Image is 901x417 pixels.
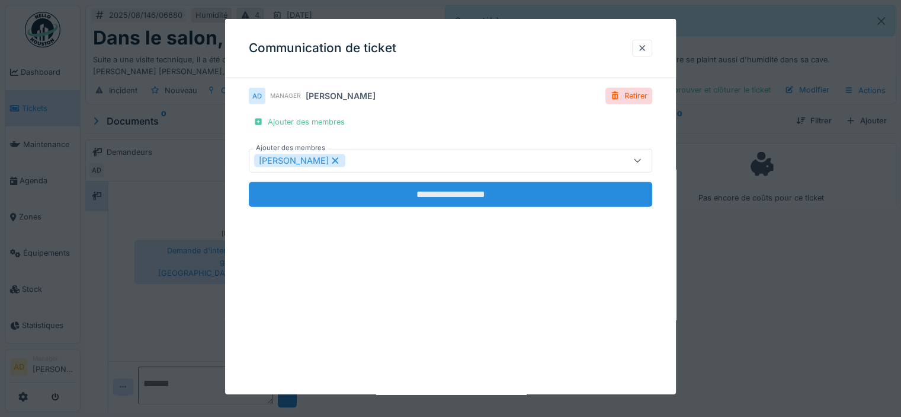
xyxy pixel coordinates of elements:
[254,154,345,167] div: [PERSON_NAME]
[270,91,301,100] div: Manager
[249,41,396,56] h3: Communication de ticket
[249,88,265,104] div: AD
[306,90,376,102] div: [PERSON_NAME]
[254,143,328,153] label: Ajouter des membres
[249,114,350,130] div: Ajouter des membres
[605,88,652,104] div: Retirer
